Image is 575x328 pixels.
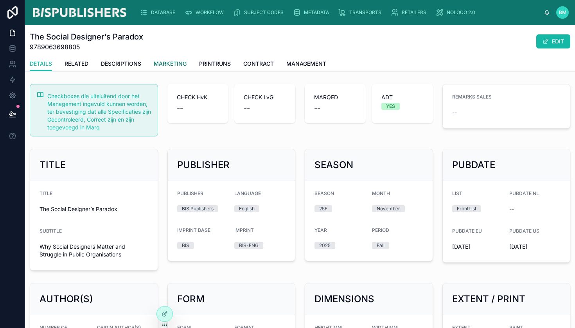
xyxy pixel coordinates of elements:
a: TRANSPORTS [336,5,387,20]
span: YEAR [314,227,327,233]
span: Why Social Designers Matter and Struggle in Public Organisations [40,243,148,258]
span: MARKETING [154,60,187,68]
span: TRANSPORTS [349,9,381,16]
span: SUBTITLE [40,228,62,234]
span: NOLOCO 2.0 [447,9,475,16]
h2: EXTENT / PRINT [452,293,525,305]
span: IMPRINT BASE [177,227,210,233]
span: CONTRACT [243,60,274,68]
div: 25F [319,205,327,212]
div: BIS Publishers [182,205,214,212]
span: PRINTRUNS [199,60,231,68]
span: -- [314,103,320,114]
span: LANGUAGE [234,190,261,196]
h2: FORM [177,293,205,305]
a: METADATA [291,5,334,20]
span: ADT [381,93,424,101]
a: SUBJECT CODES [231,5,289,20]
span: BM [559,9,566,16]
div: BIS-ENG [239,242,259,249]
span: IMPRINT [234,227,254,233]
div: November [377,205,400,212]
span: Checkboxes die uitsluitend door het Management ingevuld kunnen worden, ter bevestiging dat alle S... [47,93,151,131]
h2: PUBDATE [452,159,495,171]
span: MONTH [372,190,390,196]
div: scrollable content [134,4,544,21]
h2: DIMENSIONS [314,293,374,305]
span: -- [509,205,514,213]
span: CHECK HvK [177,93,219,101]
span: LIST [452,190,462,196]
span: REMARKS SALES [452,94,492,100]
span: PERIOD [372,227,389,233]
h2: PUBLISHER [177,159,230,171]
h1: The Social Designer’s Paradox [30,31,143,42]
a: PRINTRUNS [199,57,231,72]
span: RETAILERS [402,9,426,16]
span: DATABASE [151,9,175,16]
span: -- [244,103,250,114]
div: English [239,205,255,212]
span: DESCRIPTIONS [101,60,141,68]
a: MARKETING [154,57,187,72]
span: METADATA [304,9,329,16]
span: TITLE [40,190,52,196]
span: 9789063698805 [30,42,143,52]
h2: TITLE [40,159,66,171]
span: -- [177,103,183,114]
a: RETAILERS [388,5,432,20]
a: DETAILS [30,57,52,72]
a: RELATED [65,57,88,72]
div: FrontList [457,205,476,212]
a: NOLOCO 2.0 [433,5,481,20]
h2: SEASON [314,159,353,171]
img: App logo [31,6,128,19]
div: Fall [377,242,385,249]
a: MANAGEMENT [286,57,326,72]
a: DATABASE [138,5,181,20]
span: [DATE] [509,243,561,251]
span: WORKFLOW [196,9,224,16]
a: DESCRIPTIONS [101,57,141,72]
h2: AUTHOR(S) [40,293,93,305]
span: PUBLISHER [177,190,203,196]
span: PUBDATE US [509,228,539,234]
a: WORKFLOW [182,5,229,20]
span: CHECK LvG [244,93,286,101]
a: CONTRACT [243,57,274,72]
span: RELATED [65,60,88,68]
div: 2025 [319,242,331,249]
button: EDIT [536,34,570,48]
div: YES [386,103,395,110]
div: BIS [182,242,189,249]
span: MANAGEMENT [286,60,326,68]
span: SEASON [314,190,334,196]
span: -- [452,109,457,117]
span: DETAILS [30,60,52,68]
span: MARQED [314,93,356,101]
span: The Social Designer’s Paradox [40,205,148,213]
span: [DATE] [452,243,503,251]
span: SUBJECT CODES [244,9,284,16]
div: Checkboxes die uitsluitend door het Management ingevuld kunnen worden, ter bevestiging dat alle S... [47,92,151,131]
span: PUBDATE EU [452,228,482,234]
span: PUBDATE NL [509,190,539,196]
